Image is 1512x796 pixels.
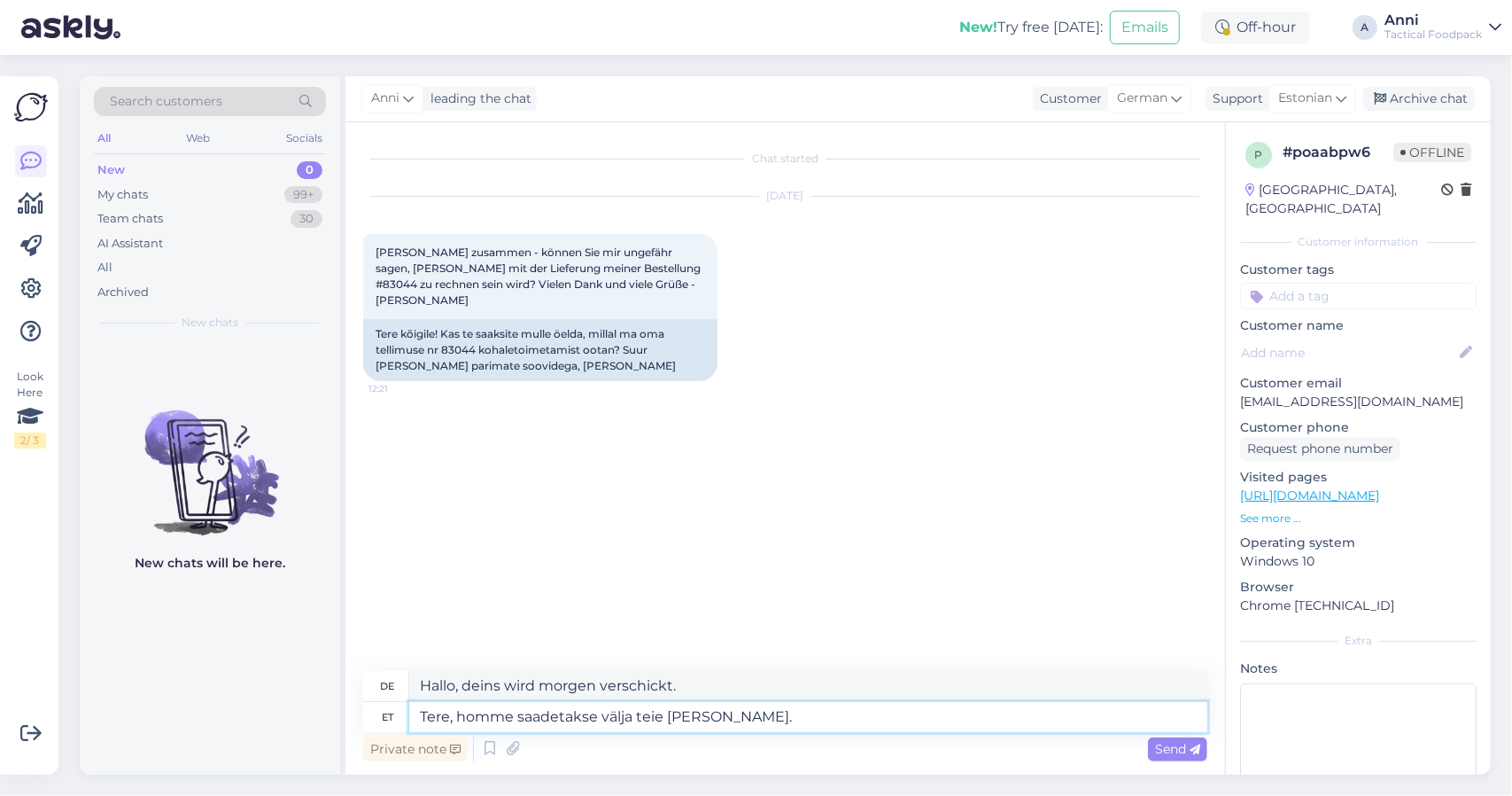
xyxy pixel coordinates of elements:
div: Customer [1033,90,1102,108]
div: Customer information [1240,234,1477,250]
div: Support [1206,90,1263,108]
span: New chats [182,315,238,331]
div: Socials [283,127,326,150]
div: Extra [1240,633,1477,649]
div: Request phone number [1240,437,1400,461]
p: Customer email [1240,374,1477,393]
span: Estonian [1278,89,1332,108]
div: Chat started [363,151,1207,167]
p: Customer name [1240,316,1477,335]
div: Look Here [14,369,46,449]
div: AI Assistant [97,235,163,253]
p: Windows 10 [1240,552,1477,571]
div: Archived [97,284,149,301]
p: See more ... [1240,511,1477,527]
input: Add a tag [1240,283,1477,309]
p: Browser [1240,578,1477,597]
p: New chats will be here. [135,554,285,573]
div: All [97,259,112,277]
a: [URL][DOMAIN_NAME] [1240,488,1379,503]
p: [EMAIL_ADDRESS][DOMAIN_NAME] [1240,393,1477,411]
button: Emails [1110,11,1180,44]
div: Anni [1384,13,1482,27]
span: Send [1155,741,1200,757]
textarea: Hallo, deins wird morgen verschickt. [409,671,1207,701]
div: Try free [DATE]: [959,17,1103,38]
span: [PERSON_NAME] zusammen - können Sie mir ungefähr sagen, [PERSON_NAME] mit der Lieferung meiner Be... [376,246,703,307]
div: 0 [297,161,322,179]
div: Team chats [97,210,163,228]
div: [DATE] [363,188,1207,204]
div: Private note [363,737,468,761]
span: p [1255,148,1263,161]
img: Askly Logo [14,90,48,124]
div: My chats [97,186,148,204]
div: et [382,702,393,732]
p: Operating system [1240,534,1477,552]
div: leading the chat [423,90,531,108]
span: German [1117,89,1167,108]
div: Off-hour [1201,12,1310,43]
span: Search customers [110,92,222,111]
div: Archive chat [1363,87,1475,111]
div: 99+ [284,186,322,204]
div: New [97,161,125,179]
div: 2 / 3 [14,433,46,449]
p: Customer tags [1240,261,1477,279]
p: Notes [1240,659,1477,678]
p: Customer phone [1240,418,1477,437]
span: Anni [371,89,399,108]
div: [GEOGRAPHIC_DATA], [GEOGRAPHIC_DATA] [1245,181,1441,218]
div: All [94,127,114,150]
span: Offline [1393,143,1471,162]
input: Add name [1241,343,1456,363]
span: 12:21 [368,382,435,395]
a: AnniTactical Foodpack [1384,13,1501,42]
div: 30 [291,210,322,228]
div: Tere kõigile! Kas te saaksite mulle öelda, millal ma oma tellimuse nr 83044 kohaletoimetamist oot... [363,319,717,381]
div: de [381,671,395,701]
div: Web [183,127,214,150]
b: New! [959,19,997,35]
div: Tactical Foodpack [1384,27,1482,42]
img: No chats [80,378,340,538]
p: Visited pages [1240,468,1477,487]
p: Chrome [TECHNICAL_ID] [1240,597,1477,615]
div: A [1353,15,1377,40]
div: # poaabpw6 [1283,142,1393,163]
textarea: Tere, homme saadetakse välja teie [PERSON_NAME]. [409,702,1207,732]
